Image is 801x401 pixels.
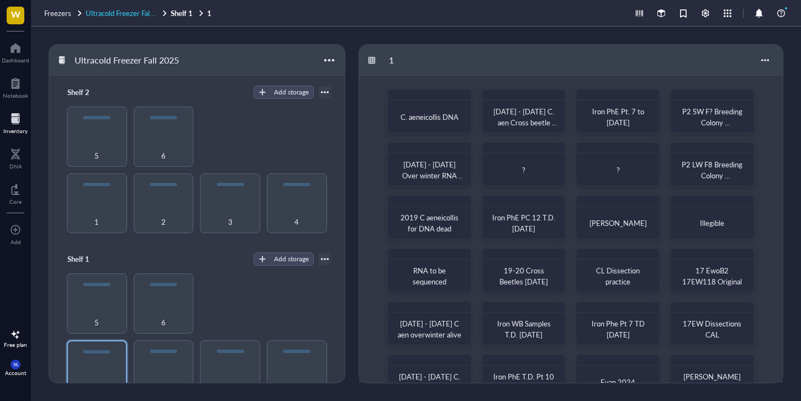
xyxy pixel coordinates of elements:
span: [DATE] - [DATE] C. aen overwinter [399,371,461,393]
span: 3 [228,216,233,228]
span: 5 [94,150,99,162]
span: Iron WB Samples T.D. [DATE] [497,318,552,340]
span: 1 [94,383,99,395]
a: DNA [9,145,22,170]
div: Add storage [274,254,309,264]
span: Iron PhE PC 12 T.D. [DATE] [492,212,557,234]
div: Ultracold Freezer Fall 2025 [70,51,184,70]
a: Shelf 11 [171,8,214,18]
span: 4 [294,216,299,228]
span: Illegible [700,218,724,228]
div: Dashboard [2,57,29,64]
span: [DATE] - [DATE] C aen overwinter alive [398,318,461,340]
button: Add storage [254,252,314,266]
div: Add storage [274,87,309,97]
a: Inventory [3,110,28,134]
span: WL [13,362,18,367]
a: Core [9,181,22,205]
span: RNA to be sequenced [413,265,447,287]
div: DNA [9,163,22,170]
span: P2 SW F? Breeding Colony [DEMOGRAPHIC_DATA] = 19, [DEMOGRAPHIC_DATA] = 29, Virgin = 38 [679,106,745,183]
span: Evan 2024 [600,377,635,387]
span: 5 [94,316,99,329]
div: Notebook [3,92,28,99]
div: 1 [384,51,450,70]
a: Ultracold Freezer Fall 2025 [86,8,168,18]
span: 6 [161,316,166,329]
span: 2019 C aeneicollis for DNA dead [400,212,460,234]
span: 19-20 Cross Beetles [DATE] [499,265,548,287]
span: 6 [161,150,166,162]
a: Dashboard [2,39,29,64]
span: Freezers [44,8,71,18]
span: [PERSON_NAME] [589,218,647,228]
span: Iron PhE T.D. Pt 10 [DATE] [493,371,556,393]
span: CL Dissection practice [596,265,641,287]
div: Free plan [4,341,27,348]
span: Iron Phe Pt 7 TD [DATE] [592,318,646,340]
div: Shelf 1 [62,251,129,267]
div: Account [5,370,27,376]
span: [DATE] - [DATE] C. aen Cross beetle tissue [493,106,557,139]
div: Core [9,198,22,205]
span: [DATE] - [DATE] Over winter RNA Extract Set 1 Box 2 [399,159,464,192]
div: Inventory [3,128,28,134]
div: Add [10,239,21,245]
span: 17 EwoB2 17EW118 Original [682,265,742,287]
button: Add storage [254,86,314,99]
span: 17EW Dissections CAL [683,318,743,340]
span: Ultracold Freezer Fall 2025 [86,8,171,18]
span: 2 [161,216,166,228]
span: 1 [94,216,99,228]
a: Notebook [3,75,28,99]
a: Freezers [44,8,83,18]
div: Shelf 2 [62,85,129,100]
span: C. aeneicollis DNA [400,112,459,122]
span: W [11,7,20,21]
span: ? [522,165,525,175]
span: ? [616,165,620,175]
span: Iron PhE Pt. 7 to [DATE] [592,106,646,128]
span: P2 LW F8 Breeding Colony [DEMOGRAPHIC_DATA]=59 [DEMOGRAPHIC_DATA] = 33 Virgin =14 [679,159,745,236]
